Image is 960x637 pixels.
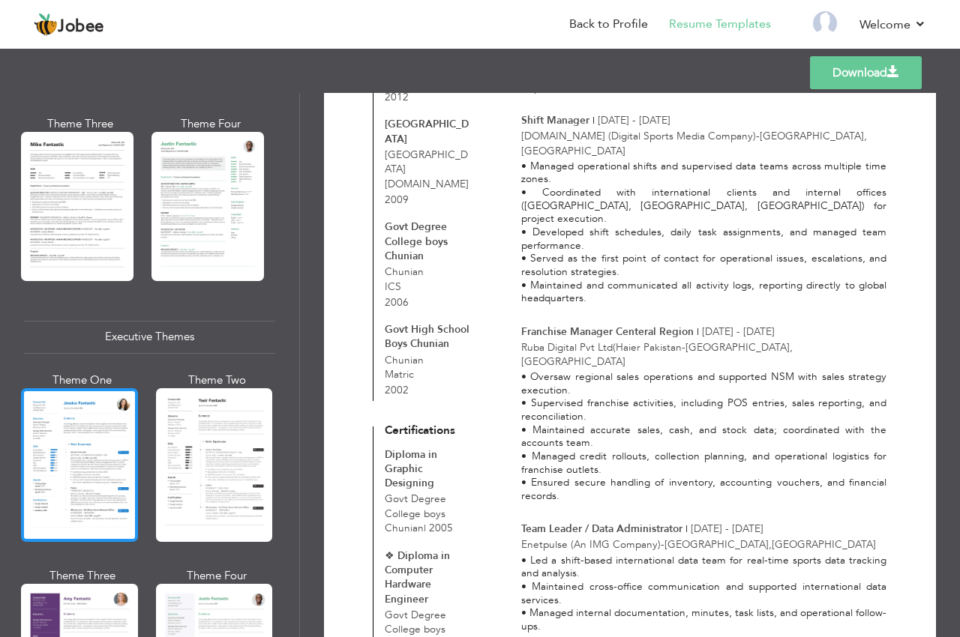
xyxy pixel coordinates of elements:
span: | [697,324,699,339]
div: Theme Three [24,568,141,584]
span: 2006 [385,295,409,310]
span: [GEOGRAPHIC_DATA] [385,148,468,176]
a: Jobee [34,13,104,37]
a: Back to Profile [569,16,648,33]
div: [GEOGRAPHIC_DATA] [385,117,472,146]
div: Diploma in Graphic Designing [385,447,472,491]
div: • Led a shift-based international data team for real-time sports data tracking and analysis. • Ma... [521,554,886,633]
p: Enetpulse (An IMG Company) [GEOGRAPHIC_DATA] [GEOGRAPHIC_DATA] [521,537,886,552]
p: Ruba Digital Pvt Ltd(Haier Pakistan [GEOGRAPHIC_DATA] [GEOGRAPHIC_DATA] [521,340,886,369]
div: Theme Four [159,568,276,584]
span: 2005 [429,521,453,535]
span: Matric [385,367,414,381]
div: ❖ Diploma in Computer Hardware Engineer [385,549,472,607]
img: jobee.io [34,13,58,37]
span: | [424,521,426,535]
span: 2009 [385,193,409,207]
span: 2002 [385,383,409,397]
span: [DATE] - [DATE] [702,324,775,339]
a: Download [810,56,922,89]
a: Resume Templates [669,16,771,33]
span: , [790,340,793,354]
div: Theme Two [159,372,276,388]
span: | [685,522,688,536]
span: - [682,340,685,354]
div: • Oversaw regional sales operations and supported NSM with sales strategy execution. • Supervised... [521,370,886,503]
div: Govt Degree College boys Chunian [385,492,472,535]
p: [DOMAIN_NAME] (Digital Sports Media Company) [GEOGRAPHIC_DATA] [GEOGRAPHIC_DATA] [521,129,886,158]
span: ICS [385,280,401,294]
h4: Certifications [385,425,472,438]
span: [DATE] - [DATE] [691,522,763,536]
span: Chunian [385,353,424,367]
span: [DOMAIN_NAME] [385,177,469,191]
div: Govt Degree College boys Chunian [385,220,472,263]
a: Welcome [859,16,926,34]
div: Theme One [24,372,141,388]
span: - [756,129,760,143]
div: Theme Four [154,116,267,132]
div: • Managed operational shifts and supervised data teams across multiple time zones. • Coordinated ... [521,160,886,305]
div: Govt High School Boys Chunian [385,322,472,351]
span: Team Leader / Data Administrator [521,522,682,536]
span: , [769,537,772,552]
span: Shift Manager [521,113,589,127]
img: Profile Img [813,11,837,35]
span: Franchise Manager Centeral Region [521,324,694,339]
span: Jobee [58,19,104,35]
span: 2012 [385,90,409,104]
span: Chunian [385,265,424,279]
span: | [592,113,595,127]
div: Theme Three [24,116,136,132]
span: , [864,129,867,143]
span: [DATE] - [DATE] [598,113,670,127]
span: - [661,537,664,552]
div: Executive Themes [24,321,275,353]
